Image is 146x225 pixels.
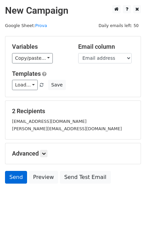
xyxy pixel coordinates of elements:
[96,23,141,28] a: Daily emails left: 50
[12,119,87,124] small: [EMAIL_ADDRESS][DOMAIN_NAME]
[29,171,58,184] a: Preview
[113,193,146,225] iframe: Chat Widget
[5,5,141,16] h2: New Campaign
[12,43,68,50] h5: Variables
[12,150,134,157] h5: Advanced
[35,23,47,28] a: Prova
[48,80,65,90] button: Save
[12,53,53,63] a: Copy/paste...
[5,23,47,28] small: Google Sheet:
[12,70,41,77] a: Templates
[113,193,146,225] div: Widget chat
[96,22,141,29] span: Daily emails left: 50
[12,126,122,131] small: [PERSON_NAME][EMAIL_ADDRESS][DOMAIN_NAME]
[12,107,134,115] h5: 2 Recipients
[60,171,111,184] a: Send Test Email
[78,43,134,50] h5: Email column
[5,171,27,184] a: Send
[12,80,38,90] a: Load...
